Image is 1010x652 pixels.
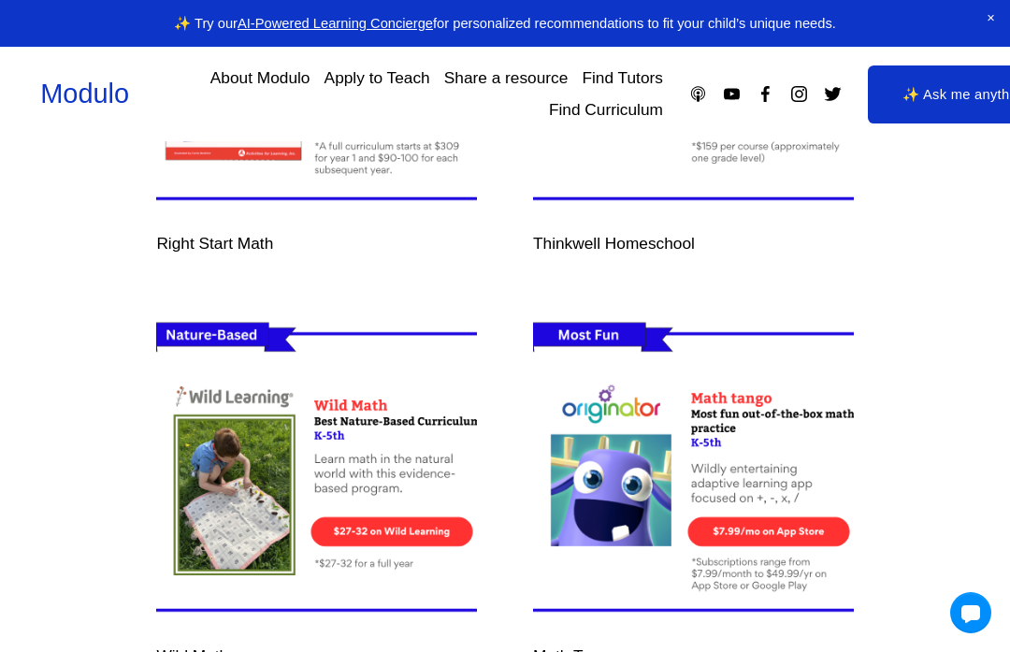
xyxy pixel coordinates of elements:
a: Thinkwell Homeschool [533,234,695,253]
img: Wild Math [125,312,508,632]
a: Find Curriculum [549,94,663,127]
a: Apply to Teach [325,62,430,94]
a: Right Start Math [156,234,273,253]
a: AI-Powered Learning Concierge [238,16,433,31]
a: YouTube [722,84,742,104]
a: Facebook [756,84,775,104]
a: About Modulo [210,62,310,94]
a: Wild Math [156,312,477,632]
a: Modulo [40,79,129,109]
img: Math Tango [502,312,885,632]
a: Twitter [823,84,843,104]
a: Find Tutors [582,62,662,94]
a: Math Tango [533,312,854,632]
a: Share a resource [444,62,569,94]
a: Instagram [789,84,809,104]
a: Apple Podcasts [688,84,708,104]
